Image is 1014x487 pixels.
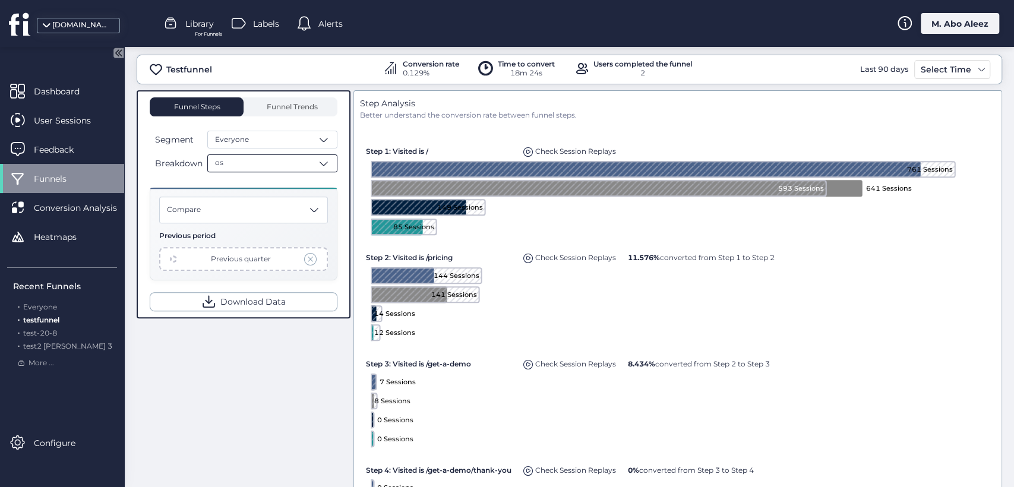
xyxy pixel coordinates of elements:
[366,253,453,262] span: Step 2: Visited is /pricing
[366,460,514,476] div: Step 4: Visited is /get-a-demo/thank-you
[535,253,616,262] span: Check Session Replays
[18,326,20,337] span: .
[403,61,459,68] div: Conversion rate
[403,68,459,79] div: 0.129%
[535,466,616,475] span: Check Session Replays
[185,17,214,30] span: Library
[431,290,477,299] tspan: 141 Sessions
[318,17,343,30] span: Alerts
[23,302,57,311] span: Everyone
[18,313,20,324] span: .
[374,397,410,405] tspan: 8 Sessions
[434,271,479,280] tspan: 144 Sessions
[167,204,201,216] span: Compare
[18,300,20,311] span: .
[437,203,483,211] tspan: 149 Sessions
[625,247,778,263] div: 11.576% converted from Step 1 to Step 2
[366,353,514,369] div: Step 3: Visited is /get-a-demo
[34,143,91,156] span: Feedback
[520,353,619,370] div: Replays of user dropping
[857,60,911,79] div: Last 90 days
[34,437,93,450] span: Configure
[23,328,57,337] span: test-20-8
[23,341,112,350] span: test2 [PERSON_NAME] 3
[34,114,109,127] span: User Sessions
[264,103,318,110] span: Funnel Trends
[866,184,912,192] text: 641 Sessions
[34,85,97,98] span: Dashboard
[907,165,953,173] tspan: 761 Sessions
[498,61,555,68] div: Time to convert
[593,68,692,79] div: 2
[159,230,328,242] div: Previous period
[393,223,434,231] tspan: 85 Sessions
[628,253,660,262] b: 11.576%
[29,358,54,369] span: More ...
[52,20,112,31] div: [DOMAIN_NAME]
[374,328,415,337] tspan: 12 Sessions
[366,141,514,157] div: Step 1: Visited is /
[215,157,223,169] span: os
[150,156,205,170] button: Breakdown
[593,61,692,68] div: Users completed the funnel
[377,435,413,443] text: 0 Sessions
[34,201,135,214] span: Conversion Analysis
[374,309,415,318] tspan: 14 Sessions
[520,460,619,476] div: Replays of user dropping
[23,315,59,324] span: testfunnel
[628,359,655,368] b: 8.434%
[520,141,619,157] div: Replays of user dropping
[628,359,770,368] span: converted from Step 2 to Step 3
[195,30,222,38] span: For Funnels
[166,63,212,76] div: Testfunnel
[366,359,471,368] span: Step 3: Visited is /get-a-demo
[34,172,84,185] span: Funnels
[377,416,413,424] text: 0 Sessions
[778,184,824,192] tspan: 593 Sessions
[13,280,117,293] div: Recent Funnels
[628,466,754,475] span: converted from Step 3 to Step 4
[211,254,271,265] div: Previous quarter
[366,147,428,156] span: Step 1: Visited is /
[18,339,20,350] span: .
[253,17,279,30] span: Labels
[498,68,555,79] div: 18m 24s
[360,97,996,110] div: Step Analysis
[366,466,511,475] span: Step 4: Visited is /get-a-demo/thank-you
[215,134,249,146] span: Everyone
[360,110,996,121] div: Better understand the conversion rate between funnel steps.
[150,292,337,311] button: Download Data
[628,253,775,262] span: converted from Step 1 to Step 2
[155,157,203,170] span: Breakdown
[150,132,205,147] button: Segment
[220,295,286,308] span: Download Data
[366,247,514,263] div: Step 2: Visited is /pricing
[535,359,616,368] span: Check Session Replays
[921,13,999,34] div: M. Abo Aleez
[520,247,619,264] div: Replays of user dropping
[918,62,974,77] div: Select Time
[173,103,220,110] span: Funnel Steps
[155,133,194,146] span: Segment
[34,230,94,243] span: Heatmaps
[380,378,416,386] text: 7 Sessions
[625,353,773,369] div: 8.434% converted from Step 2 to Step 3
[628,466,639,475] b: 0%
[625,460,757,476] div: 0% converted from Step 3 to Step 4
[535,147,616,156] span: Check Session Replays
